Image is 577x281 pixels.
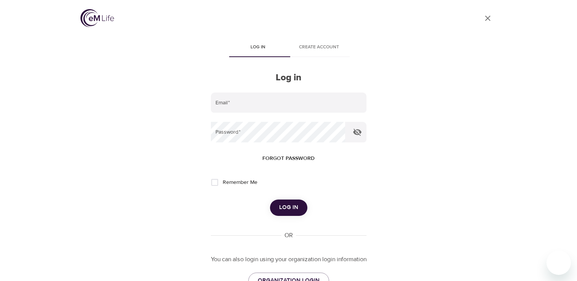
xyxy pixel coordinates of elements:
[546,251,571,275] iframe: Button to launch messaging window
[279,203,298,212] span: Log in
[262,154,315,163] span: Forgot password
[479,9,497,27] a: close
[80,9,114,27] img: logo
[211,72,366,83] h2: Log in
[223,179,257,187] span: Remember Me
[293,43,345,51] span: Create account
[259,152,318,166] button: Forgot password
[232,43,284,51] span: Log in
[211,255,366,264] p: You can also login using your organization login information
[270,200,307,216] button: Log in
[281,231,296,240] div: OR
[211,39,366,57] div: disabled tabs example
